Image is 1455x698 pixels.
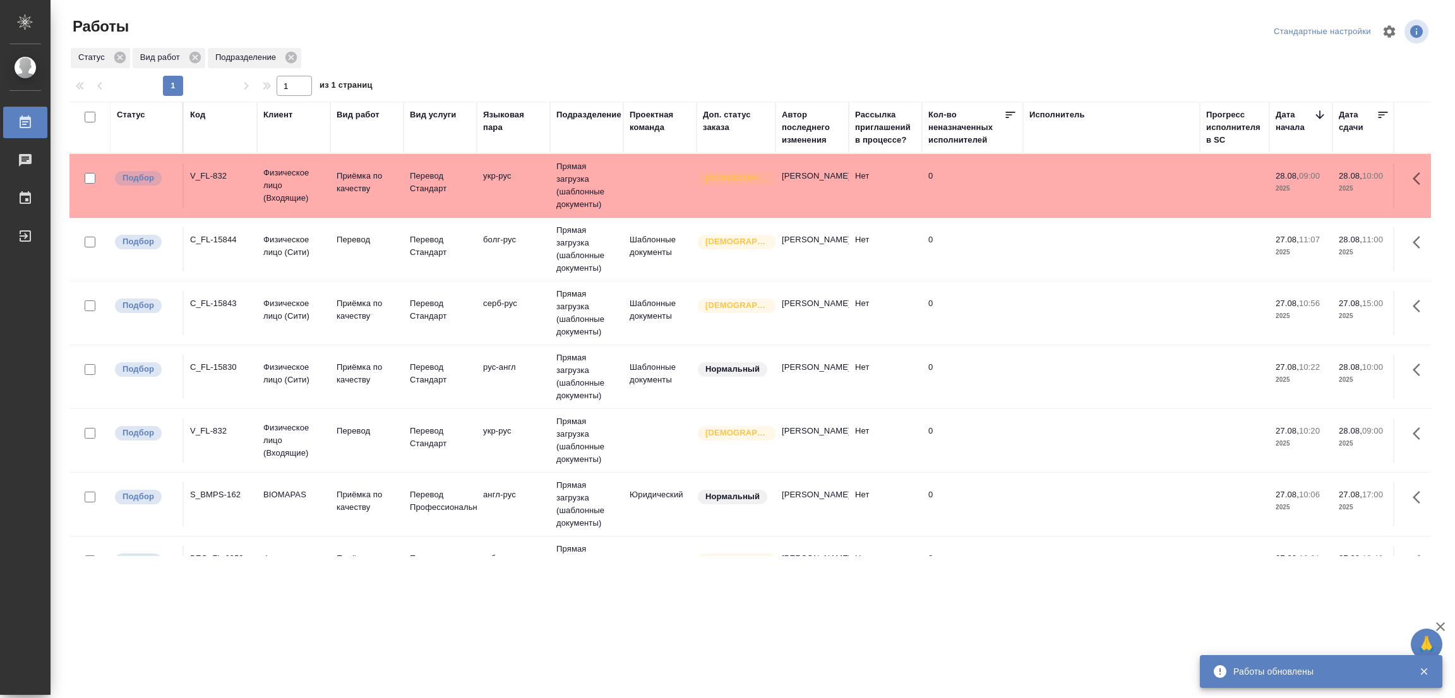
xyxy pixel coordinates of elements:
[477,546,550,590] td: узб-рус
[477,163,550,208] td: укр-рус
[1276,437,1326,450] p: 2025
[337,234,397,246] p: Перевод
[123,554,154,567] p: Подбор
[1362,299,1383,308] p: 15:00
[630,109,690,134] div: Проектная команда
[705,363,760,376] p: Нормальный
[928,109,1004,146] div: Кол-во неназначенных исполнителей
[263,109,292,121] div: Клиент
[263,552,324,577] p: Физическое лицо (Беговая)
[705,299,769,312] p: [DEMOGRAPHIC_DATA]
[114,361,176,378] div: Можно подбирать исполнителей
[1339,182,1389,195] p: 2025
[114,234,176,251] div: Можно подбирать исполнителей
[550,473,623,536] td: Прямая загрузка (шаблонные документы)
[1339,374,1389,386] p: 2025
[477,291,550,335] td: серб-рус
[922,546,1023,590] td: 0
[123,363,154,376] p: Подбор
[337,297,397,322] p: Приёмка по качеству
[123,299,154,312] p: Подбор
[483,109,544,134] div: Языковая пара
[1276,299,1299,308] p: 27.08,
[410,170,470,195] p: Перевод Стандарт
[922,163,1023,208] td: 0
[133,48,205,68] div: Вид работ
[1339,553,1362,563] p: 27.08,
[69,16,129,37] span: Работы
[1362,362,1383,372] p: 10:00
[190,361,251,374] div: C_FL-15830
[78,51,109,64] p: Статус
[190,170,251,182] div: V_FL-832
[263,488,324,501] p: BIOMAPAS
[123,172,154,184] p: Подбор
[1276,171,1299,180] p: 28.08,
[1339,437,1389,450] p: 2025
[855,109,916,146] div: Рассылка приглашений в процессе?
[775,291,849,335] td: [PERSON_NAME]
[1299,171,1320,180] p: 09:00
[114,170,176,187] div: Можно подбирать исполнителей
[1233,665,1400,678] div: Работы обновлены
[410,234,470,259] p: Перевод Стандарт
[1362,235,1383,244] p: 11:00
[1405,291,1435,321] button: Здесь прячутся важные кнопки
[849,355,922,399] td: Нет
[922,355,1023,399] td: 0
[550,536,623,600] td: Прямая загрузка (шаблонные документы)
[1339,109,1377,134] div: Дата сдачи
[1339,490,1362,499] p: 27.08,
[337,361,397,386] p: Приёмка по качеству
[1362,426,1383,435] p: 09:00
[1404,20,1431,44] span: Посмотреть информацию
[263,167,324,204] p: Физическое лицо (Входящие)
[1405,546,1435,576] button: Здесь прячутся важные кнопки
[1276,426,1299,435] p: 27.08,
[410,552,470,577] p: Перевод станд. несрочный
[190,488,251,501] div: S_BMPS-162
[922,291,1023,335] td: 0
[337,552,397,577] p: Приёмка по качеству
[1276,501,1326,514] p: 2025
[337,170,397,195] p: Приёмка по качеству
[705,172,769,184] p: [DEMOGRAPHIC_DATA]
[782,109,842,146] div: Автор последнего изменения
[550,345,623,408] td: Прямая загрузка (шаблонные документы)
[190,297,251,310] div: C_FL-15843
[263,422,324,459] p: Физическое лицо (Входящие)
[337,109,380,121] div: Вид работ
[215,51,280,64] p: Подразделение
[117,109,145,121] div: Статус
[623,291,697,335] td: Шаблонные документы
[775,418,849,463] td: [PERSON_NAME]
[1299,490,1320,499] p: 10:06
[1299,299,1320,308] p: 10:56
[114,297,176,314] div: Можно подбирать исполнителей
[556,109,621,121] div: Подразделение
[849,163,922,208] td: Нет
[410,425,470,450] p: Перевод Стандарт
[123,235,154,248] p: Подбор
[1405,163,1435,194] button: Здесь прячутся важные кнопки
[123,427,154,439] p: Подбор
[477,355,550,399] td: рус-англ
[114,488,176,506] div: Можно подбирать исполнителей
[550,409,623,472] td: Прямая загрузка (шаблонные документы)
[1339,171,1362,180] p: 28.08,
[1405,418,1435,449] button: Здесь прячутся важные кнопки
[1299,235,1320,244] p: 11:07
[922,227,1023,271] td: 0
[477,482,550,526] td: англ-рус
[1029,109,1085,121] div: Исполнитель
[410,488,470,514] p: Перевод Профессиональный
[775,227,849,271] td: [PERSON_NAME]
[1339,426,1362,435] p: 28.08,
[1276,553,1299,563] p: 27.08,
[410,361,470,386] p: Перевод Стандарт
[190,234,251,246] div: C_FL-15844
[1339,235,1362,244] p: 28.08,
[263,297,324,322] p: Физическое лицо (Сити)
[71,48,130,68] div: Статус
[1276,490,1299,499] p: 27.08,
